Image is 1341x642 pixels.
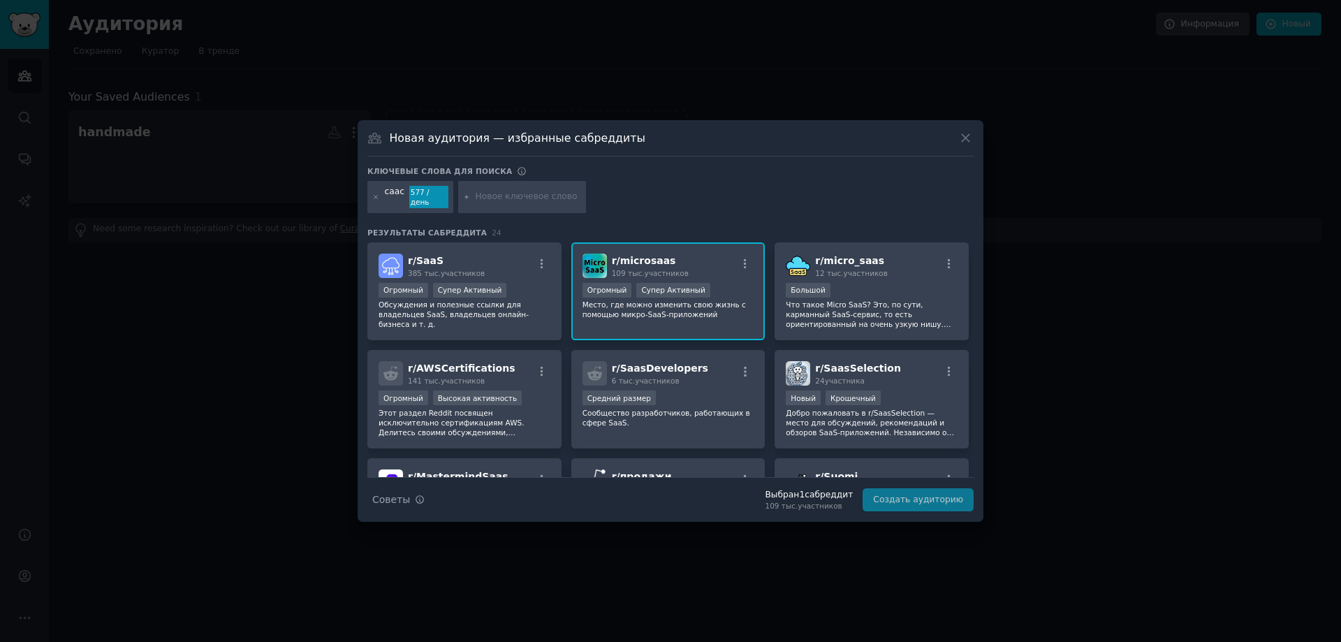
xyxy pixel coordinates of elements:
[390,131,645,145] font: Новая аудитория — избранные сабреддиты
[372,494,410,505] font: Советы
[475,191,581,203] input: Новое ключевое слово
[383,286,423,294] font: Огромный
[408,255,416,266] font: r/
[408,269,441,277] font: 385 тыс.
[379,254,403,278] img: SaaS
[441,377,485,385] font: участников
[815,269,843,277] font: 12 тыс.
[825,377,865,385] font: участника
[786,254,810,278] img: micro_saas
[612,471,620,482] font: r/
[438,286,502,294] font: Супер Активный
[844,269,888,277] font: участников
[641,286,705,294] font: Супер Активный
[823,363,901,374] font: SaasSelection
[620,471,672,482] font: продажи
[815,255,823,266] font: r/
[786,361,810,386] img: SaasSelection
[408,377,441,385] font: 141 тыс.
[765,502,798,510] font: 109 тыс.
[379,409,540,476] font: Этот раздел Reddit посвящен исключительно сертификациям AWS. Делитесь своими обсуждениями, вопрос...
[492,228,501,237] font: 24
[367,228,487,237] font: Результаты сабреддита
[411,188,430,206] font: 577 / день
[786,300,954,387] font: Что такое Micro SaaS? Это, по сути, карманный SaaS-сервис, то есть ориентированный на очень узкую...
[383,394,423,402] font: Огромный
[791,286,825,294] font: Большой
[620,363,708,374] font: SaasDevelopers
[408,363,416,374] font: r/
[786,469,810,494] img: Суоми
[815,363,823,374] font: r/
[582,254,607,278] img: микросаас
[765,490,799,499] font: Выбран
[823,255,884,266] font: micro_saas
[587,286,627,294] font: Огромный
[645,269,689,277] font: участников
[635,377,679,385] font: участников
[815,471,823,482] font: r/
[416,471,508,482] font: MastermindSaas
[587,394,651,402] font: Средний размер
[582,300,746,319] font: Место, где можно изменить свою жизнь с помощью микро-SaaS-приложений
[438,394,517,402] font: Высокая активность
[416,363,515,374] font: AWSCertifications
[815,377,824,385] font: 24
[786,409,956,564] font: Добро пожаловать в r/SaasSelection — место для обсуждений, рекомендаций и обзоров SaaS-приложений...
[408,471,416,482] font: r/
[612,363,620,374] font: r/
[830,394,876,402] font: Крошечный
[612,269,645,277] font: 109 тыс.
[385,187,404,196] font: саас
[791,394,816,402] font: Новый
[379,469,403,494] img: MastermindSaas
[582,409,750,427] font: Сообщество разработчиков, работающих в сфере SaaS.
[612,255,620,266] font: r/
[620,255,676,266] font: microsaas
[367,488,430,512] button: Советы
[441,269,485,277] font: участников
[612,377,636,385] font: 6 тыс.
[798,502,842,510] font: участников
[416,255,444,266] font: SaaS
[805,490,853,499] font: сабреддит
[799,490,805,499] font: 1
[823,471,858,482] font: Suomi
[367,167,512,175] font: Ключевые слова для поиска
[582,469,607,494] img: продажи
[379,300,529,328] font: Обсуждения и полезные ссылки для владельцев SaaS, владельцев онлайн-бизнеса и т. д.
